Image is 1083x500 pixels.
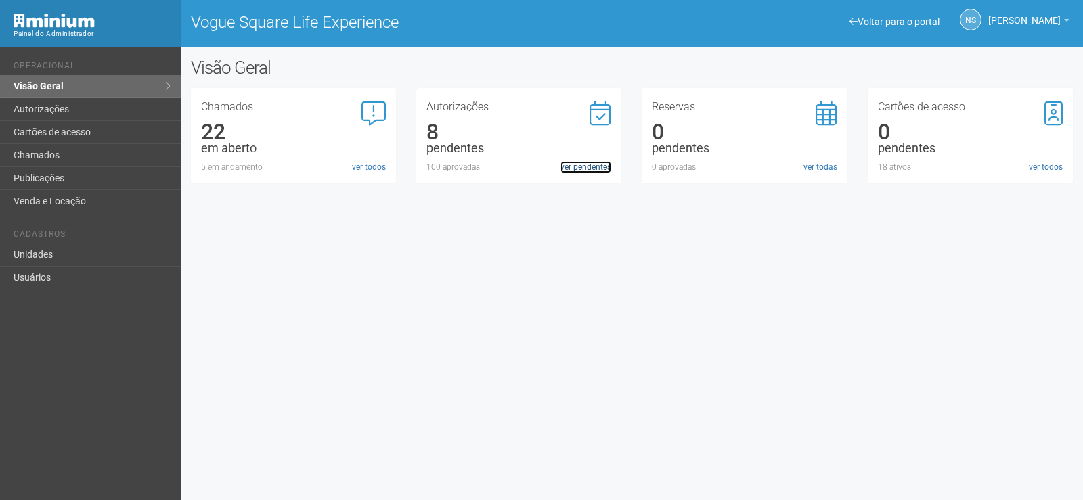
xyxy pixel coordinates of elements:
[878,126,1063,138] div: 0
[878,161,1063,173] div: 18 ativos
[878,142,1063,154] div: pendentes
[14,61,171,75] li: Operacional
[201,101,386,112] h3: Chamados
[988,2,1061,26] span: Nicolle Silva
[988,17,1069,28] a: [PERSON_NAME]
[201,142,386,154] div: em aberto
[878,101,1063,112] h3: Cartões de acesso
[14,229,171,244] li: Cadastros
[14,28,171,40] div: Painel do Administrador
[960,9,981,30] a: NS
[426,126,611,138] div: 8
[352,161,386,173] a: ver todos
[652,161,837,173] div: 0 aprovadas
[201,126,386,138] div: 22
[652,101,837,112] h3: Reservas
[652,126,837,138] div: 0
[426,101,611,112] h3: Autorizações
[14,14,95,28] img: Minium
[849,16,940,27] a: Voltar para o portal
[191,14,622,31] h1: Vogue Square Life Experience
[652,142,837,154] div: pendentes
[426,161,611,173] div: 100 aprovadas
[191,58,547,78] h2: Visão Geral
[1029,161,1063,173] a: ver todos
[560,161,611,173] a: ver pendentes
[201,161,386,173] div: 5 em andamento
[426,142,611,154] div: pendentes
[803,161,837,173] a: ver todas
